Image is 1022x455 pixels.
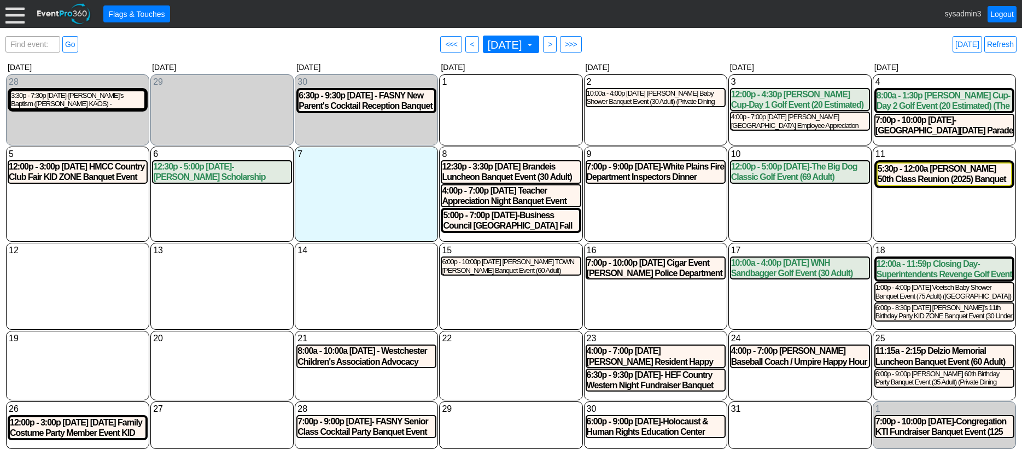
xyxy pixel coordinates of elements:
[443,39,459,50] span: <<<
[296,76,436,88] div: Show menu
[730,148,870,160] div: Show menu
[546,39,554,50] span: >
[875,416,1013,437] div: 7:00p - 10:00p [DATE]-Congregation KTI Fundraiser Banquet Event (125 Adult) (The [GEOGRAPHIC_DATA])
[5,4,25,24] div: Menu: Click or 'Crtl+M' to toggle menu open/close
[152,244,292,256] div: Show menu
[299,90,434,111] div: 6:30p - 9:30p [DATE] - FASNY New Parent's Cocktail Reception Banquet Event (100 Adult) (Terrace/C...
[731,113,869,130] div: 4:00p - 7:00p [DATE] [PERSON_NAME][GEOGRAPHIC_DATA] Employee Appreciation Happy Hour Banquet Even...
[875,283,1013,300] div: 1:00p - 4:00p [DATE] Voetsch Baby Shower Banquet Event (75 Adult) ([GEOGRAPHIC_DATA])
[296,148,436,160] div: Show menu
[441,403,581,415] div: Show menu
[587,89,725,106] div: 10:00a - 4:00p [DATE] [PERSON_NAME] Baby Shower Banquet Event (30 Adult) (Private Dining Room)
[8,76,148,88] div: Show menu
[441,332,581,345] div: Show menu
[106,9,167,20] span: Flags & Touches
[730,76,870,88] div: Show menu
[297,416,435,437] div: 7:00p - 9:00p [DATE]- FASNY Senior Class Cocktail Party Banquet Event (100 Adult) (Event Time)
[486,39,524,50] span: [DATE]
[297,346,435,366] div: 8:00a - 10:00a [DATE] - Westchester Children's Association Advocacy Breakfast Banquet Event (100 ...
[875,370,1013,387] div: 6:00p - 9:00p [PERSON_NAME] 60th Birthday Party Banquet Event (35 Adult) (Private Dining Room)
[730,403,870,415] div: Show menu
[874,244,1014,256] div: Show menu
[442,185,580,206] div: 4:00p - 7:00p [DATE] Teacher Appreciation Night Banquet Event (Private Dining Room)
[945,9,982,17] span: sysadmin3
[988,6,1017,22] a: Logout
[5,61,150,74] div: [DATE]
[874,403,1014,415] div: Show menu
[877,259,1012,279] div: 12:00a - 11:59p Closing Day-Superintendents Revenge Golf Event (40-80 Estimated) (Private Dining ...
[153,161,291,182] div: 12:30p - 5:00p [DATE]-[PERSON_NAME] Scholarship Foundation Outing Golf Event (96 Adult) (Shotgun)...
[874,148,1014,160] div: Show menu
[8,37,57,63] span: Find event: enter title
[8,148,148,160] div: Show menu
[441,148,581,160] div: Show menu
[563,39,579,50] span: >>>
[8,403,148,415] div: Show menu
[731,258,869,278] div: 10:00a - 4:00p [DATE] WNH Sandbagger Golf Event (30 Adult) (Tee Times) (Private Dining Room)
[586,76,726,88] div: Show menu
[442,258,580,275] div: 6:00p - 10:00p [DATE] [PERSON_NAME] TOWN [PERSON_NAME] Banquet Event (60 Adult) ([GEOGRAPHIC_DATA])
[62,36,78,52] a: Go
[486,38,535,50] span: [DATE]
[587,258,725,278] div: 7:00p - 10:00p [DATE] Cigar Event [PERSON_NAME] Police Department Banquet Event (200 Adult) ([GEO...
[443,210,579,231] div: 5:00p - 7:00p [DATE]-Business Council [GEOGRAPHIC_DATA] Fall Fete Reception Banquet Event (100 Ad...
[150,61,294,74] div: [DATE]
[586,148,726,160] div: Show menu
[441,244,581,256] div: Show menu
[152,148,292,160] div: Show menu
[731,346,869,366] div: 4:00p - 7:00p [PERSON_NAME] Baseball Coach / Umpire Happy Hour Banquet Event (75 Adult) (Terrace/...
[731,89,869,110] div: 12:00p - 4:30p [PERSON_NAME] Cup-Day 1 Golf Event (20 Estimated) ([GEOGRAPHIC_DATA][PERSON_NAME])
[587,346,725,366] div: 4:00p - 7:00p [DATE] [PERSON_NAME] Resident Happy Hour Banquet Event (Under Cover Patio)
[984,36,1017,52] a: Refresh
[296,244,436,256] div: Show menu
[875,304,1013,320] div: 6:00p - 8:30p [DATE] [PERSON_NAME]’s 11th Birthday Party KID ZONE Banquet Event (30 Under 14) (Ki...
[874,332,1014,345] div: Show menu
[468,39,476,50] span: <
[439,61,583,74] div: [DATE]
[730,244,870,256] div: Show menu
[587,416,725,437] div: 6:00p - 9:00p [DATE]-Holocaust & Human Rights Education Center CLOSEOUT Banquet Event (200 Adult)...
[730,332,870,345] div: Show menu
[583,61,728,74] div: [DATE]
[10,417,145,438] div: 12:00p - 3:00p [DATE] [DATE] Family Costume Party Member Event KID ZONE Banquet Event ([GEOGRAPHI...
[8,332,148,345] div: Show menu
[8,244,148,256] div: Show menu
[294,61,439,74] div: [DATE]
[728,61,872,74] div: [DATE]
[586,244,726,256] div: Show menu
[9,161,147,182] div: 12:00p - 3:00p [DATE] HMCC Country Club Fair KID ZONE Banquet Event (175 People) ([GEOGRAPHIC_DATA])
[953,36,982,52] a: [DATE]
[296,332,436,345] div: Show menu
[587,161,725,182] div: 7:00p - 9:00p [DATE]-White Plains Fire Department Inspectors Dinner Banquet Event (52 Adult) ([GE...
[875,346,1013,366] div: 11:15a - 2:15p Delzio Memorial Luncheon Banquet Event (60 Adult) ([GEOGRAPHIC_DATA])
[586,332,726,345] div: Show menu
[106,8,167,20] span: Flags & Touches
[731,161,869,182] div: 12:00p - 5:00p [DATE]-The Big Dog Classic Golf Event (69 Adult) (Shotgun) (Terrace/Covered Patio)
[877,90,1012,111] div: 8:00a - 1:30p [PERSON_NAME] Cup-Day 2 Golf Event (20 Estimated) (The [PERSON_NAME] Bar, Under Cov...
[11,91,144,108] div: 3:30p - 7:30p [DATE]-[PERSON_NAME]'s Baptism ([PERSON_NAME] KAOS) - [GEOGRAPHIC_DATA] Banquet Eve...
[878,164,1011,184] div: 5:30p - 12:00a [PERSON_NAME] 50th Class Reunion (2025) Banquet Event (75 Adult) (Event Time, [GEO...
[586,403,726,415] div: Show menu
[587,370,725,390] div: 6:30p - 9:30p [DATE]- HEF Country Western Night Fundraiser Banquet Event (125 Adult) (Event Time)
[874,76,1014,88] div: Show menu
[872,61,1017,74] div: [DATE]
[296,403,436,415] div: Show menu
[152,403,292,415] div: Show menu
[36,2,92,26] img: EventPro360
[152,332,292,345] div: Show menu
[442,161,580,182] div: 12:30p - 3:30p [DATE] Brandeis Luncheon Banquet Event (30 Adult) (Private Dining Room)
[152,76,292,88] div: Show menu
[875,115,1013,136] div: 7:00p - 10:00p [DATE]-[GEOGRAPHIC_DATA][DATE] Parade - [GEOGRAPHIC_DATA] Banquet Event (85 Adult)...
[441,76,581,88] div: Show menu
